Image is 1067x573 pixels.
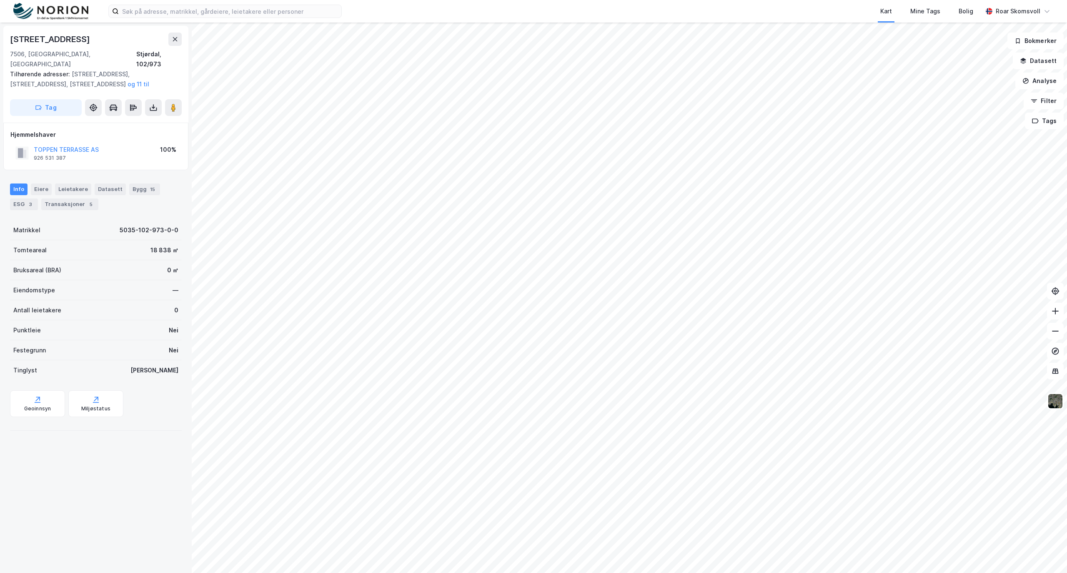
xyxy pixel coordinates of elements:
[119,5,341,18] input: Søk på adresse, matrikkel, gårdeiere, leietakere eller personer
[1007,33,1064,49] button: Bokmerker
[1047,393,1063,409] img: 9k=
[1013,53,1064,69] button: Datasett
[10,70,72,78] span: Tilhørende adresser:
[130,365,178,375] div: [PERSON_NAME]
[10,99,82,116] button: Tag
[150,245,178,255] div: 18 838 ㎡
[10,69,175,89] div: [STREET_ADDRESS], [STREET_ADDRESS], [STREET_ADDRESS]
[13,265,61,275] div: Bruksareal (BRA)
[95,183,126,195] div: Datasett
[10,33,92,46] div: [STREET_ADDRESS]
[129,183,160,195] div: Bygg
[55,183,91,195] div: Leietakere
[31,183,52,195] div: Eiere
[10,49,136,69] div: 7506, [GEOGRAPHIC_DATA], [GEOGRAPHIC_DATA]
[173,285,178,295] div: —
[24,405,51,412] div: Geoinnsyn
[1024,93,1064,109] button: Filter
[10,130,181,140] div: Hjemmelshaver
[910,6,940,16] div: Mine Tags
[13,245,47,255] div: Tomteareal
[13,325,41,335] div: Punktleie
[169,325,178,335] div: Nei
[169,345,178,355] div: Nei
[1025,113,1064,129] button: Tags
[34,155,66,161] div: 926 531 387
[87,200,95,209] div: 5
[120,225,178,235] div: 5035-102-973-0-0
[880,6,892,16] div: Kart
[13,285,55,295] div: Eiendomstype
[41,199,98,210] div: Transaksjoner
[959,6,973,16] div: Bolig
[13,225,40,235] div: Matrikkel
[26,200,35,209] div: 3
[13,305,61,315] div: Antall leietakere
[148,185,157,194] div: 15
[13,365,37,375] div: Tinglyst
[996,6,1040,16] div: Roar Skomsvoll
[13,3,88,20] img: norion-logo.80e7a08dc31c2e691866.png
[174,305,178,315] div: 0
[10,183,28,195] div: Info
[1025,533,1067,573] iframe: Chat Widget
[136,49,182,69] div: Stjørdal, 102/973
[10,199,38,210] div: ESG
[1015,73,1064,89] button: Analyse
[167,265,178,275] div: 0 ㎡
[13,345,46,355] div: Festegrunn
[160,145,176,155] div: 100%
[81,405,110,412] div: Miljøstatus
